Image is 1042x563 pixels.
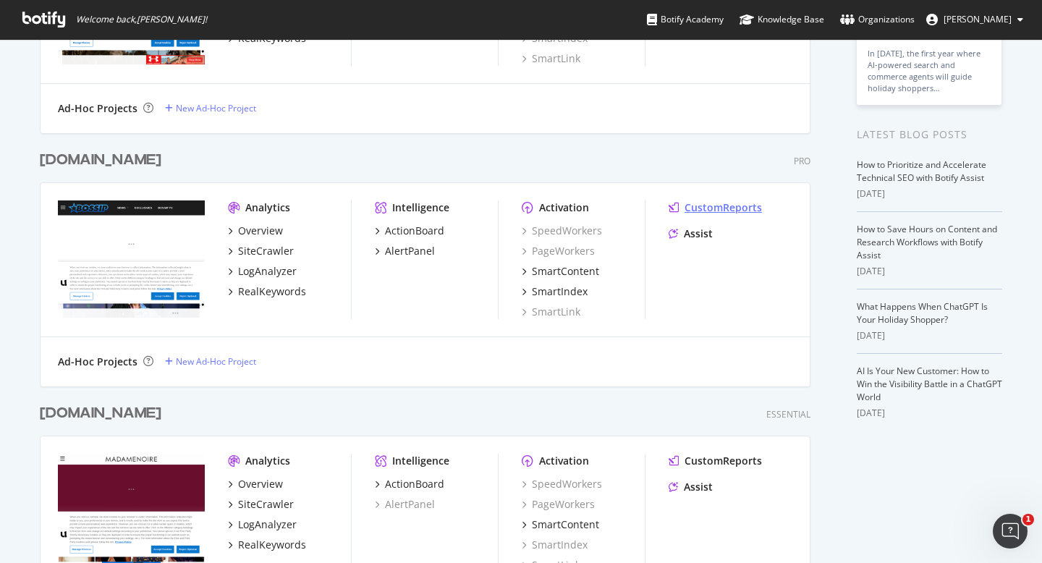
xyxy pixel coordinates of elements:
a: SpeedWorkers [522,477,602,491]
div: [DATE] [857,407,1002,420]
a: CustomReports [669,200,762,215]
div: Ad-Hoc Projects [58,355,137,369]
div: Analytics [245,200,290,215]
a: ActionBoard [375,224,444,238]
div: [DOMAIN_NAME] [40,403,161,424]
div: LogAnalyzer [238,517,297,532]
div: SmartContent [532,264,599,279]
div: LogAnalyzer [238,264,297,279]
div: RealKeywords [238,538,306,552]
a: How to Prioritize and Accelerate Technical SEO with Botify Assist [857,158,986,184]
a: Overview [228,477,283,491]
div: New Ad-Hoc Project [176,102,256,114]
a: SmartContent [522,517,599,532]
div: SmartIndex [532,284,588,299]
div: [DATE] [857,329,1002,342]
span: Contessa Schexnayder [944,13,1012,25]
a: AlertPanel [375,244,435,258]
a: Assist [669,227,713,241]
a: PageWorkers [522,244,595,258]
a: AlertPanel [375,497,435,512]
div: AlertPanel [385,244,435,258]
a: What Happens When ChatGPT Is Your Holiday Shopper? [857,300,988,326]
div: Intelligence [392,454,449,468]
a: New Ad-Hoc Project [165,102,256,114]
a: PageWorkers [522,497,595,512]
a: [DOMAIN_NAME] [40,150,167,171]
div: SiteCrawler [238,244,294,258]
a: How to Save Hours on Content and Research Workflows with Botify Assist [857,223,997,261]
div: RealKeywords [238,284,306,299]
div: [DATE] [857,265,1002,278]
div: In [DATE], the first year where AI-powered search and commerce agents will guide holiday shoppers… [868,48,991,94]
div: ActionBoard [385,224,444,238]
a: AI Is Your New Customer: How to Win the Visibility Battle in a ChatGPT World [857,365,1002,403]
div: SmartContent [532,517,599,532]
a: Overview [228,224,283,238]
div: New Ad-Hoc Project [176,355,256,368]
div: CustomReports [685,454,762,468]
div: Activation [539,454,589,468]
div: Ad-Hoc Projects [58,101,137,116]
div: Pro [794,155,810,167]
div: Assist [684,227,713,241]
a: SmartIndex [522,538,588,552]
div: Overview [238,477,283,491]
div: Essential [766,408,810,420]
div: Activation [539,200,589,215]
a: SmartIndex [522,284,588,299]
a: SpeedWorkers [522,224,602,238]
div: SiteCrawler [238,497,294,512]
div: Knowledge Base [740,12,824,27]
a: SiteCrawler [228,497,294,512]
iframe: Intercom live chat [993,514,1028,549]
div: ActionBoard [385,477,444,491]
div: [DATE] [857,187,1002,200]
a: [DOMAIN_NAME] [40,403,167,424]
span: Welcome back, [PERSON_NAME] ! [76,14,207,25]
a: LogAnalyzer [228,264,297,279]
div: CustomReports [685,200,762,215]
a: Prepare for [DATE][DATE] 2025 by Prioritizing AI Search Visibility [868,4,988,41]
a: New Ad-Hoc Project [165,355,256,368]
span: 1 [1022,514,1034,525]
a: RealKeywords [228,538,306,552]
div: Organizations [840,12,915,27]
a: RealKeywords [228,284,306,299]
a: LogAnalyzer [228,517,297,532]
a: ActionBoard [375,477,444,491]
button: [PERSON_NAME] [915,8,1035,31]
div: Assist [684,480,713,494]
div: Intelligence [392,200,449,215]
a: SmartLink [522,305,580,319]
a: SmartContent [522,264,599,279]
img: www.bossip.com [58,200,205,318]
a: CustomReports [669,454,762,468]
div: [DOMAIN_NAME] [40,150,161,171]
div: Latest Blog Posts [857,127,1002,143]
div: Botify Academy [647,12,724,27]
div: Analytics [245,454,290,468]
a: SiteCrawler [228,244,294,258]
a: Assist [669,480,713,494]
a: SmartLink [522,51,580,66]
div: Overview [238,224,283,238]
